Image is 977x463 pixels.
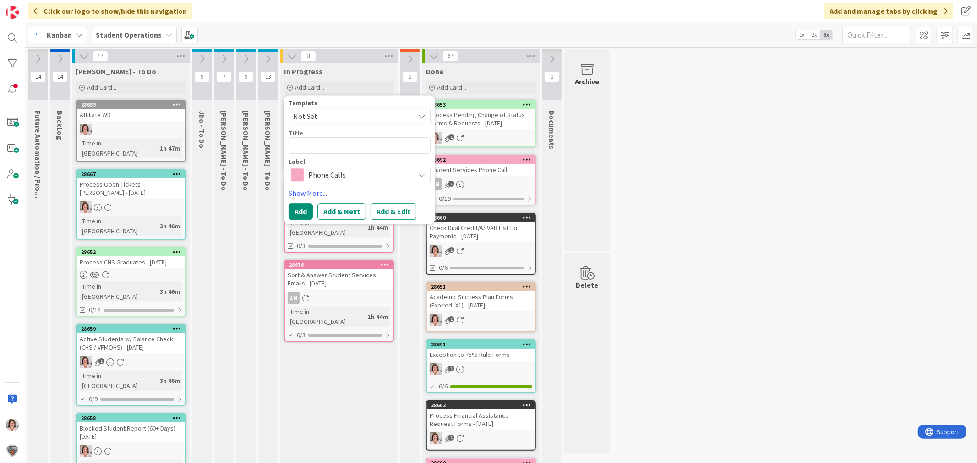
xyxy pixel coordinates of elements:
[76,169,186,240] a: 28667Process Open Tickets - [PERSON_NAME] - [DATE]EWTime in [GEOGRAPHIC_DATA]:3h 46m
[238,71,254,82] span: 9
[80,445,92,457] img: EW
[241,111,251,191] span: Eric - To Do
[77,445,185,457] div: EW
[6,6,19,19] img: Visit kanbanzone.com
[77,422,185,442] div: Blocked Student Report (60+ Days) - [DATE]
[76,247,186,317] a: 28652Process CHS Graduates - [DATE]Time in [GEOGRAPHIC_DATA]:3h 46m0/14
[439,382,448,391] span: 6/6
[77,325,185,333] div: 28659
[427,349,535,361] div: Exception to 75% Rule Forms
[77,325,185,353] div: 28659Active Students w/ Balance Check (CHS / VFMOHS) - [DATE]
[575,76,600,87] div: Archive
[300,51,316,62] span: 3
[824,3,953,19] div: Add and manage tabs by clicking
[81,415,185,421] div: 28658
[6,444,19,457] img: avatar
[28,3,192,19] div: Click our logo to show/hide this navigation
[427,222,535,242] div: Check Dual Credit/ASVAB List for Payments - [DATE]
[77,356,185,368] div: EW
[80,216,156,236] div: Time in [GEOGRAPHIC_DATA]
[77,201,185,213] div: EW
[284,67,322,76] span: In Progress
[439,263,448,273] span: 0/6
[55,111,65,140] span: BackLog
[158,286,182,296] div: 3h 46m
[448,366,454,371] span: 1
[158,143,182,153] div: 1h 47m
[77,414,185,422] div: 28658
[87,83,116,92] span: Add Card...
[297,330,306,340] span: 0/3
[430,132,442,144] img: EW
[80,201,92,213] img: EW
[156,286,158,296] span: :
[288,307,364,327] div: Time in [GEOGRAPHIC_DATA]
[427,401,535,430] div: 28662Process Financial Assistance Request Forms - [DATE]
[76,67,156,76] span: Emilie - To Do
[402,71,418,82] span: 0
[431,156,535,163] div: 28692
[427,314,535,326] div: EW
[427,340,535,349] div: 28691
[98,358,104,364] span: 1
[284,260,394,342] a: 28676Sort & Answer Student Services Emails - [DATE]ZMTime in [GEOGRAPHIC_DATA]:1h 44m0/3
[430,178,442,190] div: ZM
[81,102,185,108] div: 28689
[285,261,393,289] div: 28676Sort & Answer Student Services Emails - [DATE]
[297,241,306,251] span: 0/3
[80,281,156,301] div: Time in [GEOGRAPHIC_DATA]
[285,269,393,289] div: Sort & Answer Student Services Emails - [DATE]
[448,134,454,140] span: 1
[448,435,454,441] span: 1
[289,129,303,137] label: Title
[81,326,185,332] div: 28659
[427,178,535,190] div: ZM
[427,101,535,129] div: 28653Process Pending Change of Status Forms & Requests - [DATE]
[366,222,390,232] div: 1h 44m
[448,181,454,187] span: 1
[216,71,232,82] span: 7
[431,284,535,290] div: 28651
[77,109,185,121] div: Affiliate WD
[33,111,43,235] span: Future Automation / Process Building
[427,101,535,109] div: 28653
[288,217,364,237] div: Time in [GEOGRAPHIC_DATA]
[426,213,536,275] a: 28660Check Dual Credit/ASVAB List for Payments - [DATE]EW0/6
[289,262,393,268] div: 28676
[547,111,557,149] span: Documents
[52,71,68,82] span: 14
[80,371,156,391] div: Time in [GEOGRAPHIC_DATA]
[158,376,182,386] div: 3h 46m
[81,249,185,255] div: 28652
[427,245,535,257] div: EW
[156,221,158,231] span: :
[427,409,535,430] div: Process Financial Assistance Request Forms - [DATE]
[77,170,185,199] div: 28667Process Open Tickets - [PERSON_NAME] - [DATE]
[197,111,207,148] span: Jho - To Do
[427,156,535,176] div: 28692Student Services Phone Call
[6,419,19,431] img: EW
[427,283,535,311] div: 28651Academic Success Plan Forms (Expired_X1) - [DATE]
[308,168,410,181] span: Phone Calls
[426,282,536,332] a: 28651Academic Success Plan Forms (Expired_X1) - [DATE]EW
[431,102,535,108] div: 28653
[76,100,186,162] a: 28689Affiliate WDEWTime in [GEOGRAPHIC_DATA]:1h 47m
[77,414,185,442] div: 28658Blocked Student Report (60+ Days) - [DATE]
[288,292,300,304] div: ZM
[448,316,454,322] span: 1
[77,248,185,256] div: 28652
[77,124,185,135] div: EW
[289,100,318,106] span: Template
[76,324,186,406] a: 28659Active Students w/ Balance Check (CHS / VFMOHS) - [DATE]EWTime in [GEOGRAPHIC_DATA]:3h 46m0/9
[295,83,324,92] span: Add Card...
[47,29,72,40] span: Kanban
[448,247,454,253] span: 1
[317,203,366,220] button: Add & Next
[30,71,46,82] span: 14
[80,356,92,368] img: EW
[366,312,390,322] div: 1h 44m
[77,170,185,178] div: 28667
[194,71,210,82] span: 9
[430,432,442,444] img: EW
[93,51,108,62] span: 17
